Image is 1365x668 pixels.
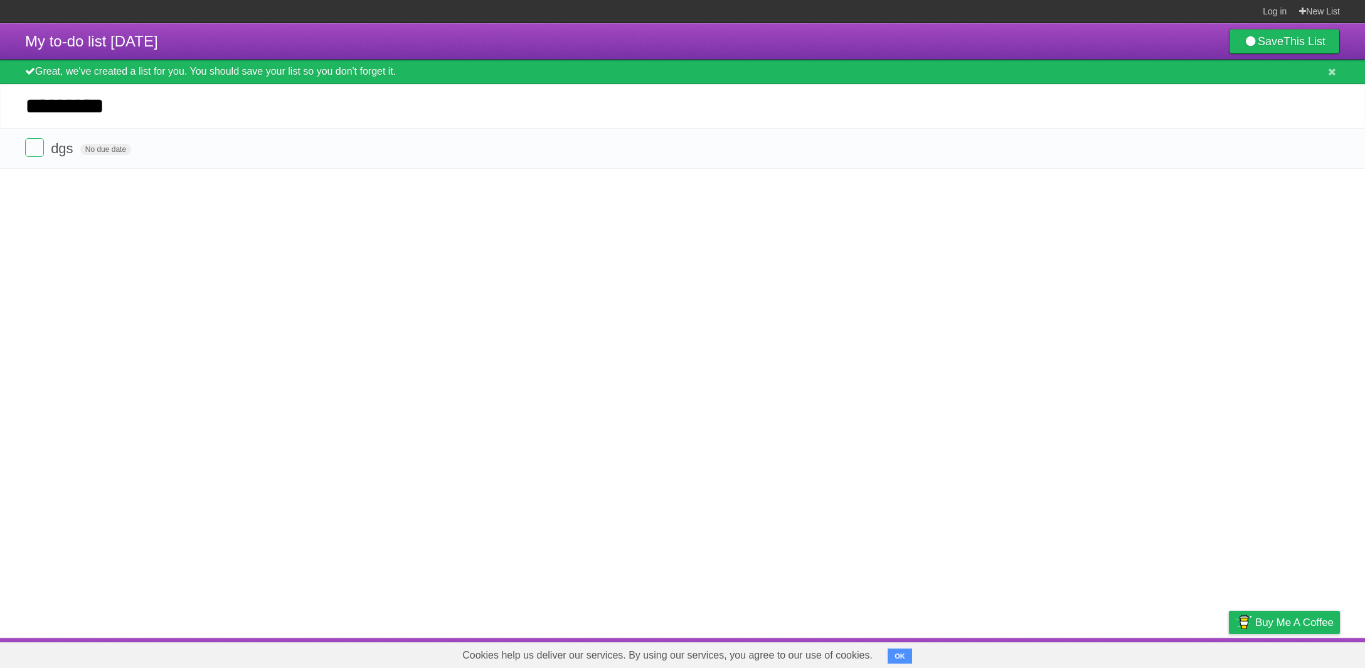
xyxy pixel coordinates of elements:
span: dgs [51,141,76,156]
a: Developers [1103,641,1154,665]
button: OK [888,649,912,664]
span: Cookies help us deliver our services. By using our services, you agree to our use of cookies. [450,643,885,668]
span: My to-do list [DATE] [25,33,158,50]
a: SaveThis List [1229,29,1340,54]
a: About [1062,641,1088,665]
b: This List [1283,35,1325,48]
a: Buy me a coffee [1229,611,1340,634]
span: Buy me a coffee [1255,611,1334,633]
span: No due date [80,144,131,155]
a: Suggest a feature [1261,641,1340,665]
a: Terms [1170,641,1198,665]
img: Buy me a coffee [1235,611,1252,633]
a: Privacy [1213,641,1245,665]
label: Done [25,138,44,157]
